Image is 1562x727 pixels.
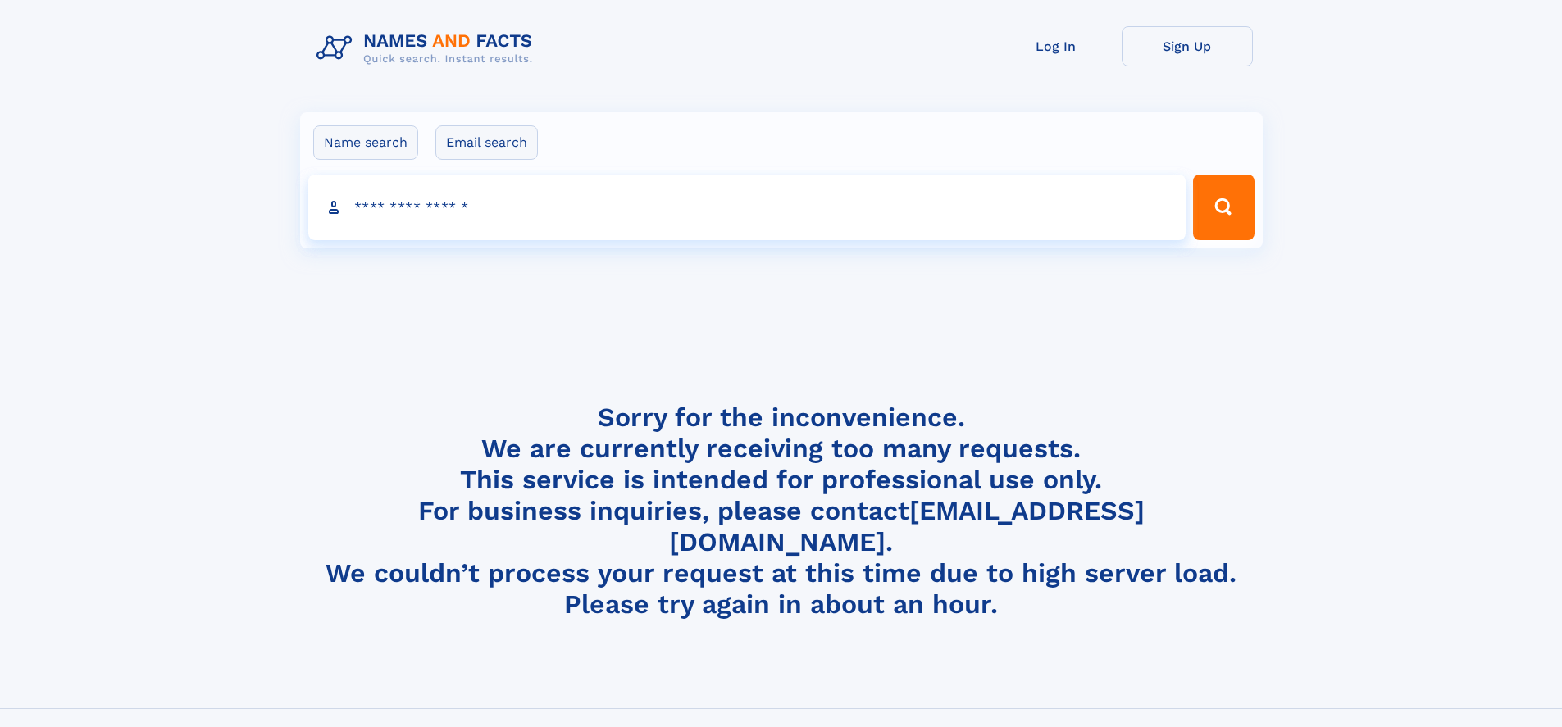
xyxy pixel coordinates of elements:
[1193,175,1254,240] button: Search Button
[669,495,1145,557] a: [EMAIL_ADDRESS][DOMAIN_NAME]
[990,26,1122,66] a: Log In
[313,125,418,160] label: Name search
[308,175,1186,240] input: search input
[1122,26,1253,66] a: Sign Up
[310,26,546,70] img: Logo Names and Facts
[435,125,538,160] label: Email search
[310,402,1253,620] h4: Sorry for the inconvenience. We are currently receiving too many requests. This service is intend...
